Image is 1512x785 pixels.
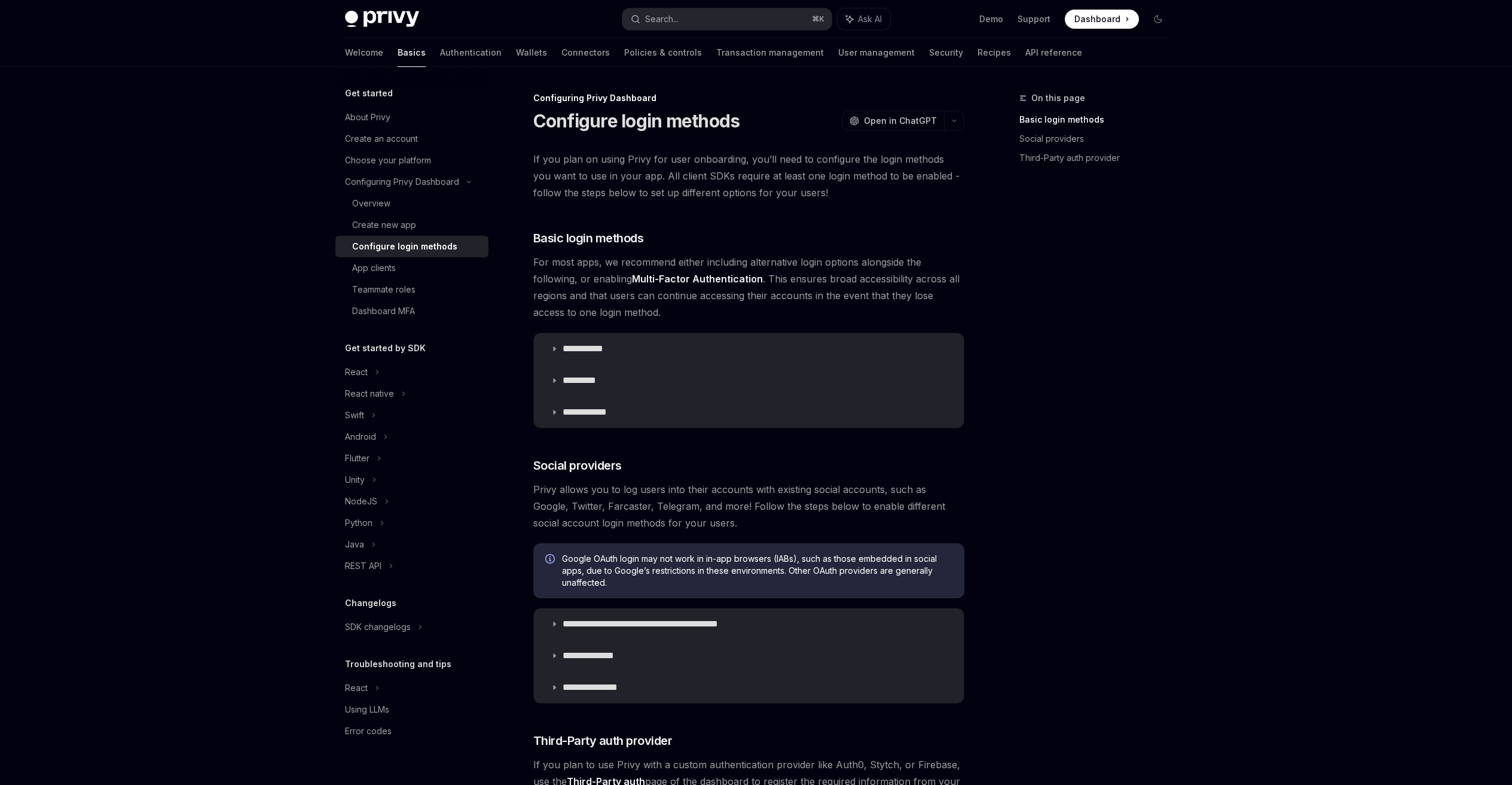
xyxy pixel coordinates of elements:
[345,620,411,634] div: SDK changelogs
[561,38,610,67] a: Connectors
[345,559,381,573] div: REST API
[345,473,365,487] div: Unity
[335,150,488,171] a: Choose your platform
[533,92,964,104] div: Configuring Privy Dashboard
[335,128,488,150] a: Create an account
[545,554,557,566] svg: Info
[345,86,393,101] h5: Get started
[335,214,488,236] a: Create new app
[345,724,392,738] div: Error codes
[345,408,364,422] div: Swift
[335,193,488,214] a: Overview
[1018,13,1050,25] a: Support
[345,430,376,444] div: Android
[1019,148,1177,168] a: Third-Party auth provider
[345,341,426,355] h5: Get started by SDK
[533,230,644,247] span: Basic login methods
[345,451,369,465] div: Flutter
[335,107,488,128] a: About Privy
[1031,91,1085,105] span: On this page
[345,681,368,695] div: React
[440,38,502,67] a: Authentication
[352,261,396,275] div: App clients
[345,153,431,168] div: Choose your platform
[632,273,763,285] a: Multi-Factor Authentication
[345,365,368,379] div: React
[352,304,415,318] div: Dashboard MFA
[1148,10,1168,29] button: Toggle dark mode
[335,300,488,322] a: Dashboard MFA
[978,38,1011,67] a: Recipes
[1019,129,1177,148] a: Social providers
[645,12,679,26] div: Search...
[838,8,890,30] button: Ask AI
[858,13,882,25] span: Ask AI
[352,239,457,254] div: Configure login methods
[352,218,416,232] div: Create new app
[345,516,372,530] div: Python
[345,537,364,552] div: Java
[533,481,964,531] span: Privy allows you to log users into their accounts with existing social accounts, such as Google, ...
[1025,38,1082,67] a: API reference
[1074,13,1120,25] span: Dashboard
[345,596,396,610] h5: Changelogs
[352,196,390,211] div: Overview
[842,111,944,131] button: Open in ChatGPT
[533,254,964,321] span: For most apps, we recommend either including alternative login options alongside the following, o...
[562,553,952,589] span: Google OAuth login may not work in in-app browsers (IABs), such as those embedded in social apps,...
[716,38,824,67] a: Transaction management
[838,38,915,67] a: User management
[516,38,547,67] a: Wallets
[335,236,488,257] a: Configure login methods
[864,115,937,127] span: Open in ChatGPT
[335,699,488,720] a: Using LLMs
[533,110,740,132] h1: Configure login methods
[533,151,964,201] span: If you plan on using Privy for user onboarding, you’ll need to configure the login methods you wa...
[979,13,1003,25] a: Demo
[1065,10,1139,29] a: Dashboard
[622,8,832,30] button: Search...⌘K
[345,175,459,189] div: Configuring Privy Dashboard
[345,110,390,124] div: About Privy
[812,14,824,24] span: ⌘ K
[345,132,418,146] div: Create an account
[533,732,673,749] span: Third-Party auth provider
[335,257,488,279] a: App clients
[345,38,383,67] a: Welcome
[335,279,488,300] a: Teammate roles
[1019,110,1177,129] a: Basic login methods
[533,457,622,474] span: Social providers
[398,38,426,67] a: Basics
[352,282,416,297] div: Teammate roles
[345,387,394,401] div: React native
[345,657,451,671] h5: Troubleshooting and tips
[335,720,488,742] a: Error codes
[624,38,702,67] a: Policies & controls
[345,494,377,509] div: NodeJS
[345,11,419,28] img: dark logo
[929,38,963,67] a: Security
[345,702,389,717] div: Using LLMs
